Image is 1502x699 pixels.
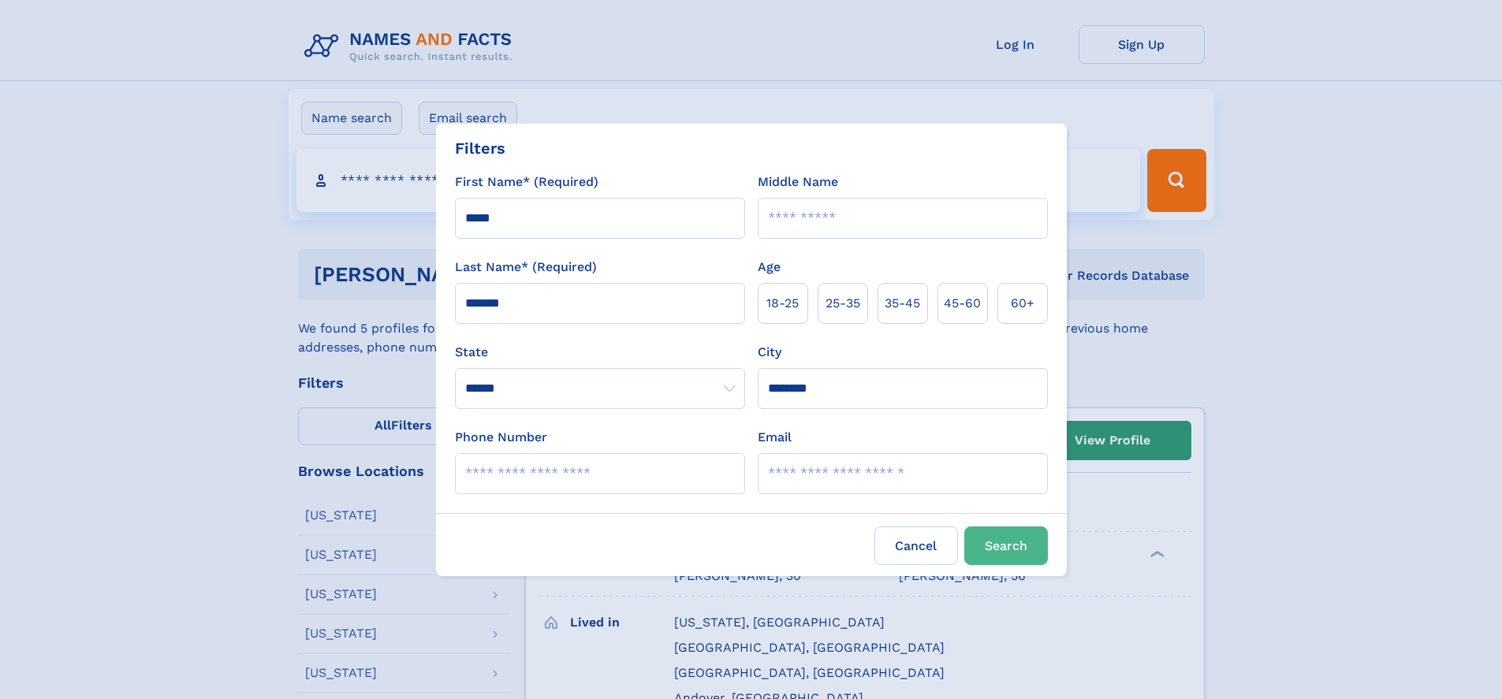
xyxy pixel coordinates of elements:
[874,526,958,565] label: Cancel
[826,294,860,313] span: 25‑35
[455,136,505,160] div: Filters
[964,526,1048,565] button: Search
[455,343,745,362] label: State
[758,258,781,277] label: Age
[758,343,781,362] label: City
[766,294,799,313] span: 18‑25
[758,428,792,447] label: Email
[944,294,981,313] span: 45‑60
[455,173,598,191] label: First Name* (Required)
[455,428,547,447] label: Phone Number
[455,258,597,277] label: Last Name* (Required)
[885,294,920,313] span: 35‑45
[1011,294,1034,313] span: 60+
[758,173,838,191] label: Middle Name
